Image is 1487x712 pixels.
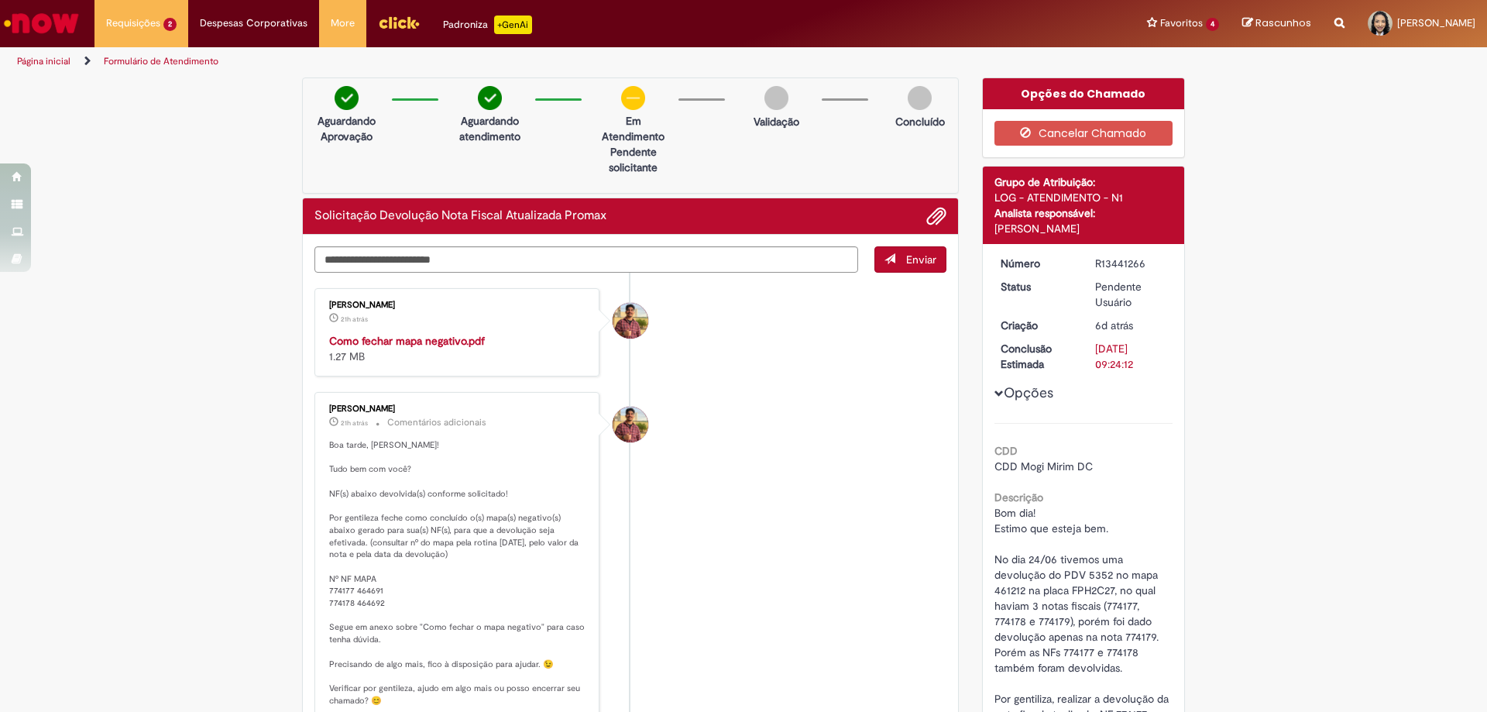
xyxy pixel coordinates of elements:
p: +GenAi [494,15,532,34]
a: Formulário de Atendimento [104,55,218,67]
ul: Trilhas de página [12,47,980,76]
h2: Solicitação Devolução Nota Fiscal Atualizada Promax Histórico de tíquete [314,209,606,223]
div: Grupo de Atribuição: [994,174,1173,190]
a: Como fechar mapa negativo.pdf [329,334,485,348]
button: Enviar [874,246,946,273]
b: Descrição [994,490,1043,504]
p: Em Atendimento [596,113,671,144]
img: click_logo_yellow_360x200.png [378,11,420,34]
time: 22/08/2025 18:33:47 [1095,318,1133,332]
div: Vitor Jeremias Da Silva [613,303,648,339]
span: Favoritos [1160,15,1203,31]
img: check-circle-green.png [335,86,359,110]
span: 21h atrás [341,418,368,428]
dt: Status [989,279,1084,294]
dt: Conclusão Estimada [989,341,1084,372]
span: 2 [163,18,177,31]
a: Rascunhos [1242,16,1311,31]
span: Rascunhos [1255,15,1311,30]
textarea: Digite sua mensagem aqui... [314,246,858,273]
p: Aguardando atendimento [452,113,527,144]
div: R13441266 [1095,256,1167,271]
div: Opções do Chamado [983,78,1185,109]
p: Aguardando Aprovação [309,113,384,144]
span: CDD Mogi Mirim DC [994,459,1093,473]
div: [DATE] 09:24:12 [1095,341,1167,372]
a: Página inicial [17,55,70,67]
div: Vitor Jeremias Da Silva [613,407,648,442]
dt: Número [989,256,1084,271]
img: img-circle-grey.png [764,86,788,110]
img: check-circle-green.png [478,86,502,110]
div: [PERSON_NAME] [994,221,1173,236]
img: circle-minus.png [621,86,645,110]
span: Requisições [106,15,160,31]
span: Despesas Corporativas [200,15,307,31]
time: 27/08/2025 15:33:29 [341,315,368,324]
dt: Criação [989,318,1084,333]
img: ServiceNow [2,8,81,39]
div: Pendente Usuário [1095,279,1167,310]
span: [PERSON_NAME] [1397,16,1475,29]
p: Pendente solicitante [596,144,671,175]
span: 6d atrás [1095,318,1133,332]
p: Concluído [895,114,945,129]
button: Adicionar anexos [926,206,946,226]
div: [PERSON_NAME] [329,301,587,310]
div: Analista responsável: [994,205,1173,221]
span: Enviar [906,253,936,267]
span: 4 [1206,18,1219,31]
div: Padroniza [443,15,532,34]
small: Comentários adicionais [387,416,486,429]
time: 27/08/2025 15:33:03 [341,418,368,428]
div: 22/08/2025 18:33:47 [1095,318,1167,333]
span: 21h atrás [341,315,368,324]
img: img-circle-grey.png [908,86,932,110]
span: More [331,15,355,31]
p: Validação [754,114,799,129]
div: [PERSON_NAME] [329,404,587,414]
p: Boa tarde, [PERSON_NAME]! Tudo bem com você? NF(s) abaixo devolvida(s) conforme solicitado! Por g... [329,439,587,707]
div: LOG - ATENDIMENTO - N1 [994,190,1173,205]
button: Cancelar Chamado [994,121,1173,146]
div: 1.27 MB [329,333,587,364]
b: CDD [994,444,1018,458]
